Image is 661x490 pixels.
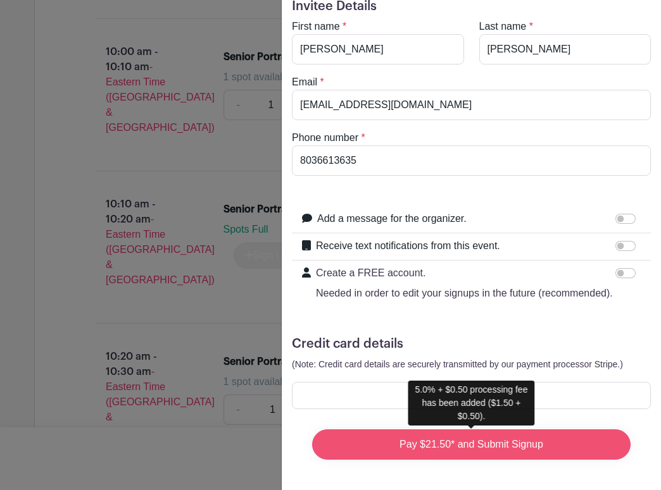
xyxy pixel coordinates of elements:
p: Create a FREE account. [316,266,613,281]
input: Pay $21.50* and Submit Signup [312,429,631,460]
iframe: Secure card payment input frame [300,389,643,401]
label: Email [292,75,317,90]
p: Needed in order to edit your signups in the future (recommended). [316,286,613,301]
label: Add a message for the organizer. [317,211,467,226]
label: Phone number [292,130,358,145]
label: Receive text notifications from this event. [316,238,500,254]
div: 5.0% + $0.50 processing fee has been added ($1.50 + $0.50). [408,381,535,426]
label: First name [292,19,340,34]
h5: Credit card details [292,336,651,352]
small: (Note: Credit card details are securely transmitted by our payment processor Stripe.) [292,359,623,369]
label: Last name [479,19,527,34]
